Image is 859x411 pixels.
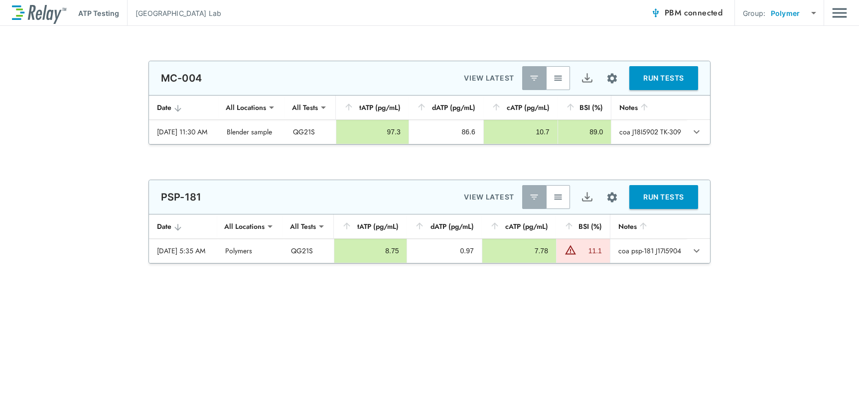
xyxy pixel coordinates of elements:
p: MC-004 [161,72,202,84]
img: LuminUltra Relay [12,2,66,24]
div: 8.75 [342,246,399,256]
div: [DATE] 11:30 AM [157,127,211,137]
img: Settings Icon [606,191,618,204]
div: All Locations [217,216,272,236]
button: Export [575,66,599,90]
img: View All [553,192,563,202]
img: Connected Icon [651,8,661,18]
img: Latest [529,192,539,202]
button: Main menu [832,3,847,22]
div: All Tests [285,98,325,117]
button: PBM connected [647,3,726,23]
button: Site setup [599,184,625,210]
p: VIEW LATEST [464,72,514,84]
span: PBM [665,6,722,20]
div: Notes [619,102,679,113]
img: Settings Icon [606,72,618,85]
div: [DATE] 5:35 AM [157,246,209,256]
button: expand row [688,242,705,259]
p: PSP-181 [161,191,201,203]
p: ATP Testing [78,8,119,18]
div: Notes [618,220,679,232]
div: 0.97 [415,246,473,256]
iframe: Resource center [698,381,849,404]
div: 97.3 [344,127,401,137]
table: sticky table [149,96,710,144]
div: BSI (%) [566,102,603,113]
img: Latest [529,73,539,83]
div: dATP (pg/mL) [417,102,475,113]
div: All Locations [219,98,273,117]
button: Site setup [599,65,625,92]
div: All Tests [283,216,323,236]
button: RUN TESTS [629,185,698,209]
td: Blender sample [219,120,285,144]
img: View All [553,73,563,83]
p: [GEOGRAPHIC_DATA] Lab [136,8,221,18]
div: 86.6 [417,127,475,137]
div: 89.0 [566,127,603,137]
div: tATP (pg/mL) [344,102,401,113]
img: Export Icon [581,72,593,85]
td: QG21S [283,239,334,263]
td: coa J18I5902 TK-309 [611,120,687,144]
img: Drawer Icon [832,3,847,22]
div: cATP (pg/mL) [490,220,548,232]
div: 7.78 [490,246,548,256]
div: cATP (pg/mL) [491,102,550,113]
div: dATP (pg/mL) [415,220,473,232]
div: 11.1 [579,246,602,256]
th: Date [149,214,217,239]
p: VIEW LATEST [464,191,514,203]
button: Export [575,185,599,209]
button: RUN TESTS [629,66,698,90]
th: Date [149,96,219,120]
div: tATP (pg/mL) [342,220,399,232]
span: connected [684,7,723,18]
td: QG21S [285,120,336,144]
p: Group: [743,8,765,18]
td: coa psp-181 J17I5904 [610,239,687,263]
button: expand row [688,123,705,140]
div: 10.7 [492,127,550,137]
td: Polymers [217,239,283,263]
table: sticky table [149,214,710,263]
div: BSI (%) [564,220,602,232]
img: Warning [565,244,576,256]
img: Export Icon [581,191,593,204]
